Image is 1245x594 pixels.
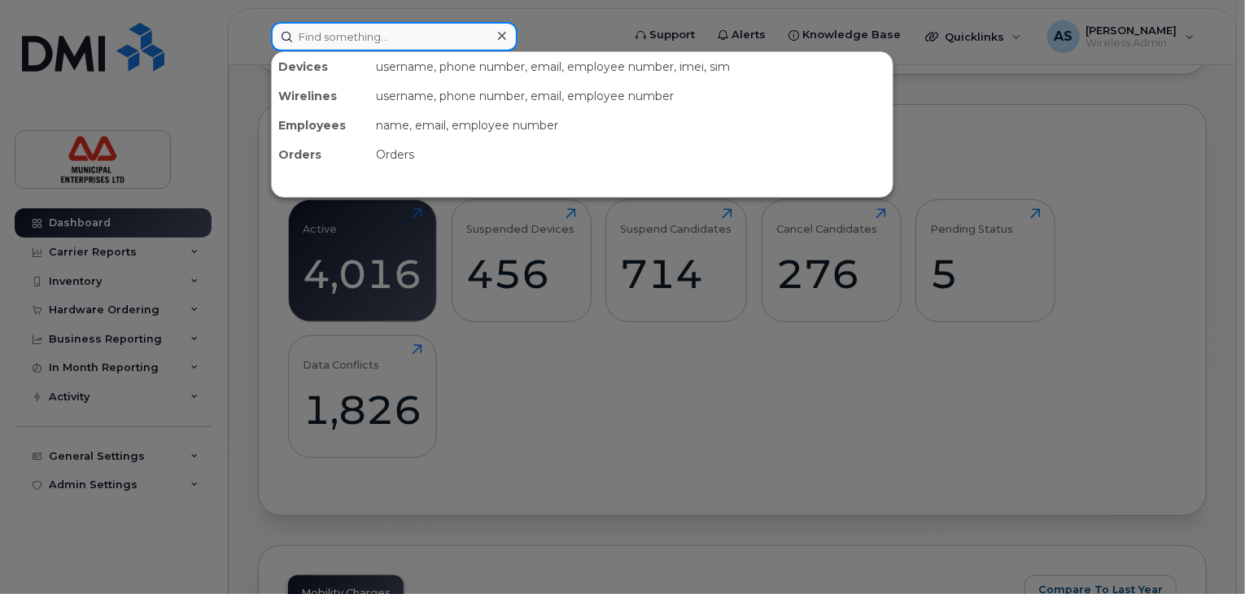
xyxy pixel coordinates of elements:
[272,81,369,111] div: Wirelines
[369,52,893,81] div: username, phone number, email, employee number, imei, sim
[272,140,369,169] div: Orders
[272,111,369,140] div: Employees
[369,111,893,140] div: name, email, employee number
[369,81,893,111] div: username, phone number, email, employee number
[272,52,369,81] div: Devices
[271,22,518,51] input: Find something...
[369,140,893,169] div: Orders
